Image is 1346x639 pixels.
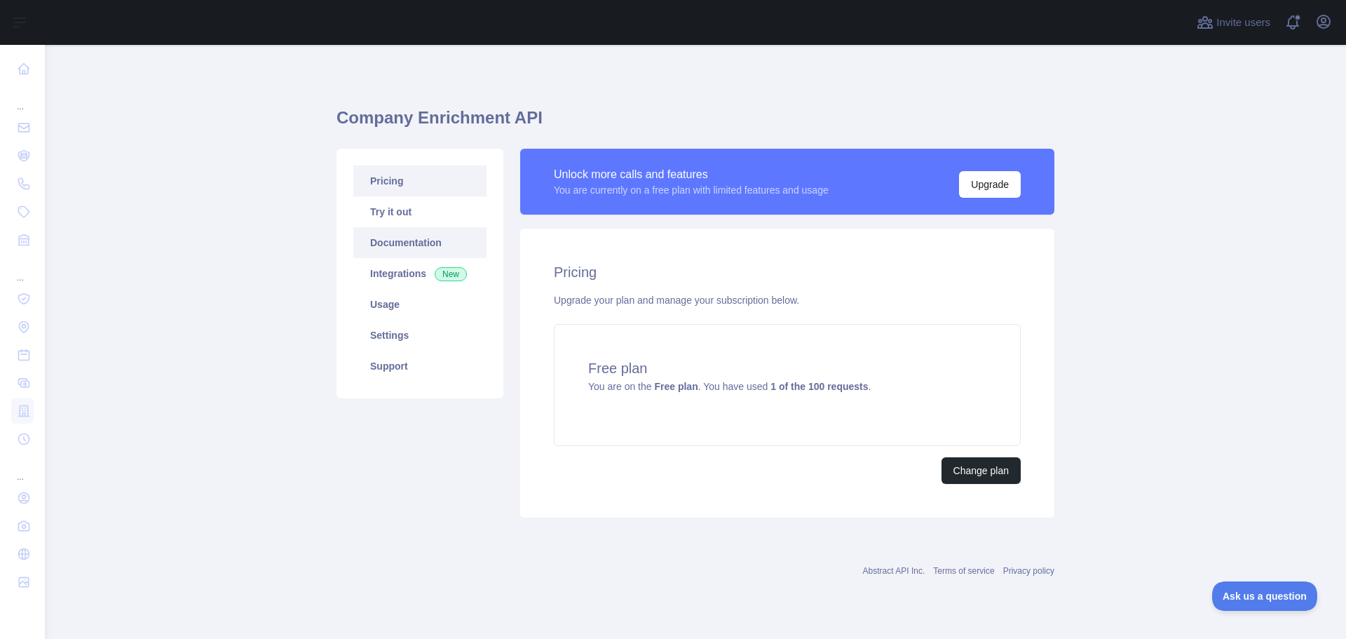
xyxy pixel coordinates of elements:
a: Integrations New [353,258,487,289]
a: Abstract API Inc. [863,566,925,576]
a: Try it out [353,196,487,227]
strong: 1 of the 100 requests [770,381,868,392]
div: ... [11,84,34,112]
span: Invite users [1216,15,1270,31]
div: You are currently on a free plan with limited features and usage [554,183,829,197]
a: Pricing [353,166,487,196]
button: Change plan [941,457,1021,484]
a: Privacy policy [1003,566,1054,576]
div: Upgrade your plan and manage your subscription below. [554,293,1021,307]
div: ... [11,455,34,483]
a: Usage [353,289,487,320]
iframe: Toggle Customer Support [1212,581,1318,611]
a: Settings [353,320,487,351]
button: Invite users [1194,11,1273,34]
div: ... [11,255,34,283]
h4: Free plan [588,358,986,378]
a: Documentation [353,227,487,258]
div: Unlock more calls and features [554,166,829,183]
h2: Pricing [554,262,1021,282]
strong: Free plan [654,381,698,392]
button: Upgrade [959,171,1021,198]
span: New [435,267,467,281]
a: Support [353,351,487,382]
h1: Company Enrichment API [336,107,1054,140]
span: You are on the . You have used . [588,381,871,392]
a: Terms of service [933,566,994,576]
